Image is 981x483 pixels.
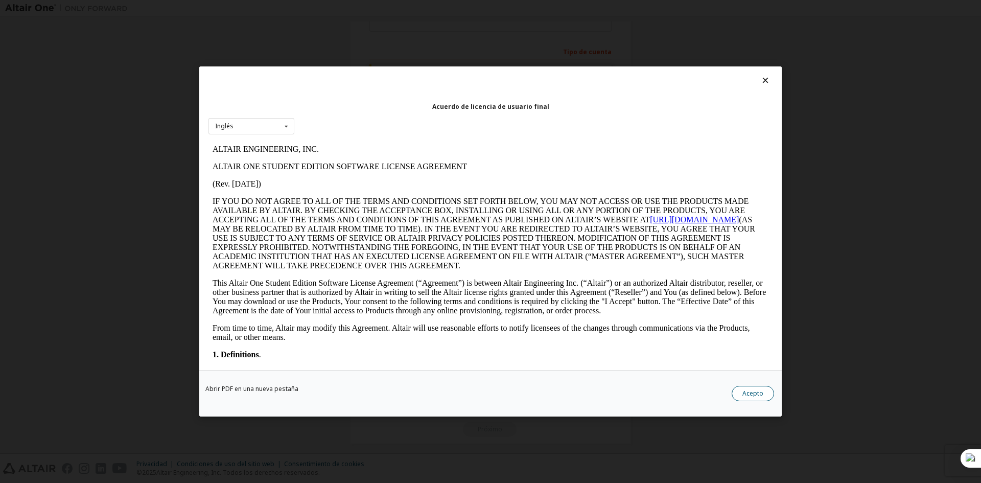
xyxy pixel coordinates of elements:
font: Acuerdo de licencia de usuario final [432,102,549,111]
p: (Rev. [DATE]) [4,39,560,48]
strong: 1. [4,210,10,218]
p: IF YOU DO NOT AGREE TO ALL OF THE TERMS AND CONDITIONS SET FORTH BELOW, YOU MAY NOT ACCESS OR USE... [4,56,560,130]
font: Acepto [742,389,763,398]
p: From time to time, Altair may modify this Agreement. Altair will use reasonable efforts to notify... [4,183,560,201]
p: . [4,210,560,219]
a: Abrir PDF en una nueva pestaña [205,386,298,392]
p: ALTAIR ONE STUDENT EDITION SOFTWARE LICENSE AGREEMENT [4,21,560,31]
font: Abrir PDF en una nueva pestaña [205,384,298,393]
strong: Definitions [12,210,51,218]
p: ALTAIR ENGINEERING, INC. [4,4,560,13]
button: Acepto [732,386,774,401]
a: [URL][DOMAIN_NAME] [441,75,530,83]
font: Inglés [215,122,233,130]
p: This Altair One Student Edition Software License Agreement (“Agreement”) is between Altair Engine... [4,138,560,175]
